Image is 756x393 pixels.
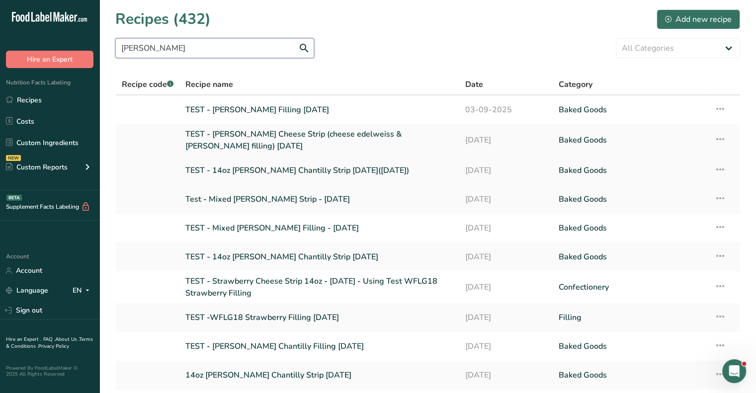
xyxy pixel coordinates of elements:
a: Language [6,282,48,299]
a: Filling [559,307,702,328]
div: Custom Reports [6,162,68,172]
div: NEW [6,155,21,161]
a: 03-09-2025 [465,99,547,120]
a: 14oz [PERSON_NAME] Chantilly Strip [DATE] [185,365,453,386]
iframe: Intercom live chat [722,359,746,383]
span: Recipe code [122,79,173,90]
a: [DATE] [465,307,547,328]
span: Recipe name [185,79,233,90]
a: Baked Goods [559,218,702,238]
a: [DATE] [465,189,547,210]
span: Date [465,79,483,90]
a: [DATE] [465,275,547,299]
a: [DATE] [465,160,547,181]
a: Baked Goods [559,160,702,181]
a: [DATE] [465,246,547,267]
a: Baked Goods [559,365,702,386]
a: TEST - 14oz [PERSON_NAME] Chantilly Strip [DATE] [185,246,453,267]
a: About Us . [55,336,79,343]
a: Baked Goods [559,128,702,152]
a: [DATE] [465,128,547,152]
a: TEST -WFLG18 Strawberry Filling [DATE] [185,307,453,328]
a: [DATE] [465,336,547,357]
a: Baked Goods [559,189,702,210]
div: Add new recipe [665,13,732,25]
a: Confectionery [559,275,702,299]
span: Category [559,79,592,90]
a: TEST - Strawberry Cheese Strip 14oz - [DATE] - Using Test WFLG18 Strawberry Filling [185,275,453,299]
a: Baked Goods [559,99,702,120]
a: Test - Mixed [PERSON_NAME] Strip - [DATE] [185,189,453,210]
a: [DATE] [465,218,547,238]
a: TEST - [PERSON_NAME] Cheese Strip (cheese edelweiss & [PERSON_NAME] filling) [DATE] [185,128,453,152]
div: EN [73,285,93,297]
div: BETA [6,195,22,201]
input: Search for recipe [115,38,314,58]
a: Baked Goods [559,246,702,267]
a: Baked Goods [559,336,702,357]
button: Add new recipe [657,9,740,29]
div: Powered By FoodLabelMaker © 2025 All Rights Reserved [6,365,93,377]
button: Hire an Expert [6,51,93,68]
a: [DATE] [465,365,547,386]
a: TEST - Mixed [PERSON_NAME] Filling - [DATE] [185,218,453,238]
a: Hire an Expert . [6,336,41,343]
h1: Recipes (432) [115,8,211,30]
a: FAQ . [43,336,55,343]
a: TEST - [PERSON_NAME] Filling [DATE] [185,99,453,120]
a: Terms & Conditions . [6,336,93,350]
a: TEST - 14oz [PERSON_NAME] Chantilly Strip [DATE]([DATE]) [185,160,453,181]
a: TEST - [PERSON_NAME] Chantilly Filling [DATE] [185,336,453,357]
a: Privacy Policy [38,343,69,350]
